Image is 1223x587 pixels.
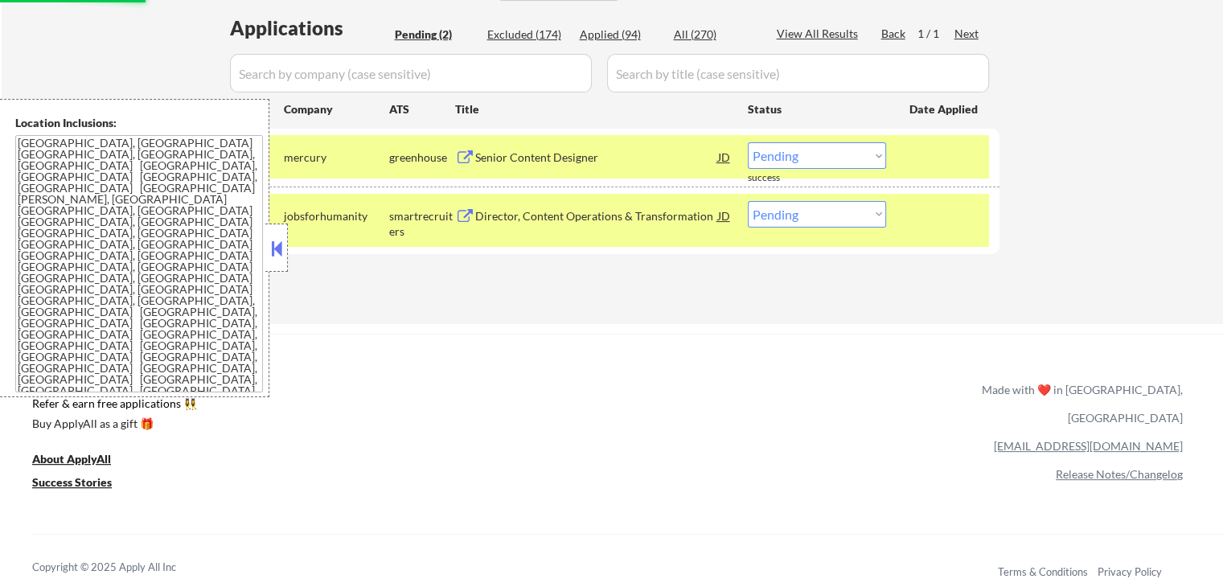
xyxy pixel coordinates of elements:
div: ATS [389,101,455,117]
div: Applied (94) [580,27,660,43]
div: greenhouse [389,150,455,166]
a: Buy ApplyAll as a gift 🎁 [32,415,193,435]
div: Title [455,101,733,117]
a: [EMAIL_ADDRESS][DOMAIN_NAME] [994,439,1183,453]
div: mercury [284,150,389,166]
a: Success Stories [32,474,133,494]
div: Back [881,26,907,42]
div: Made with ❤️ in [GEOGRAPHIC_DATA], [GEOGRAPHIC_DATA] [975,376,1183,432]
div: smartrecruiters [389,208,455,240]
div: All (270) [674,27,754,43]
div: jobsforhumanity [284,208,389,224]
div: Pending (2) [395,27,475,43]
div: 1 / 1 [917,26,954,42]
div: Date Applied [909,101,980,117]
div: JD [716,142,733,171]
div: Copyright © 2025 Apply All Inc [32,560,217,576]
a: Terms & Conditions [998,565,1088,578]
div: Location Inclusions: [15,115,263,131]
div: View All Results [777,26,863,42]
input: Search by title (case sensitive) [607,54,989,92]
div: Status [748,94,886,123]
input: Search by company (case sensitive) [230,54,592,92]
div: success [748,171,812,185]
div: Buy ApplyAll as a gift 🎁 [32,418,193,429]
div: Applications [230,18,389,38]
a: Privacy Policy [1098,565,1162,578]
a: Release Notes/Changelog [1056,467,1183,481]
a: About ApplyAll [32,450,133,470]
u: Success Stories [32,475,112,489]
u: About ApplyAll [32,452,111,466]
div: Excluded (174) [487,27,568,43]
div: Director, Content Operations & Transformation [475,208,718,224]
div: JD [716,201,733,230]
div: Senior Content Designer [475,150,718,166]
a: Refer & earn free applications 👯‍♀️ [32,398,646,415]
div: Next [954,26,980,42]
div: Company [284,101,389,117]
